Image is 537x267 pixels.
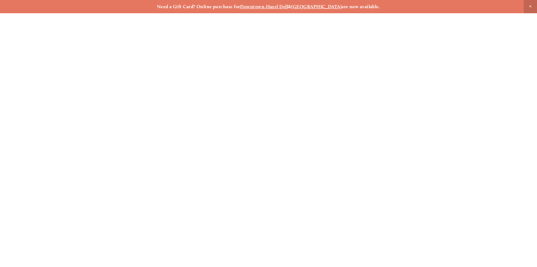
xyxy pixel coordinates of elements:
[240,4,264,9] a: Downtown
[157,4,240,9] strong: Need a Gift Card? Online purchase for
[288,4,291,9] strong: &
[341,4,380,9] strong: are now available.
[264,4,266,9] strong: ,
[291,4,341,9] a: [GEOGRAPHIC_DATA]
[266,4,288,9] a: Hazel Dell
